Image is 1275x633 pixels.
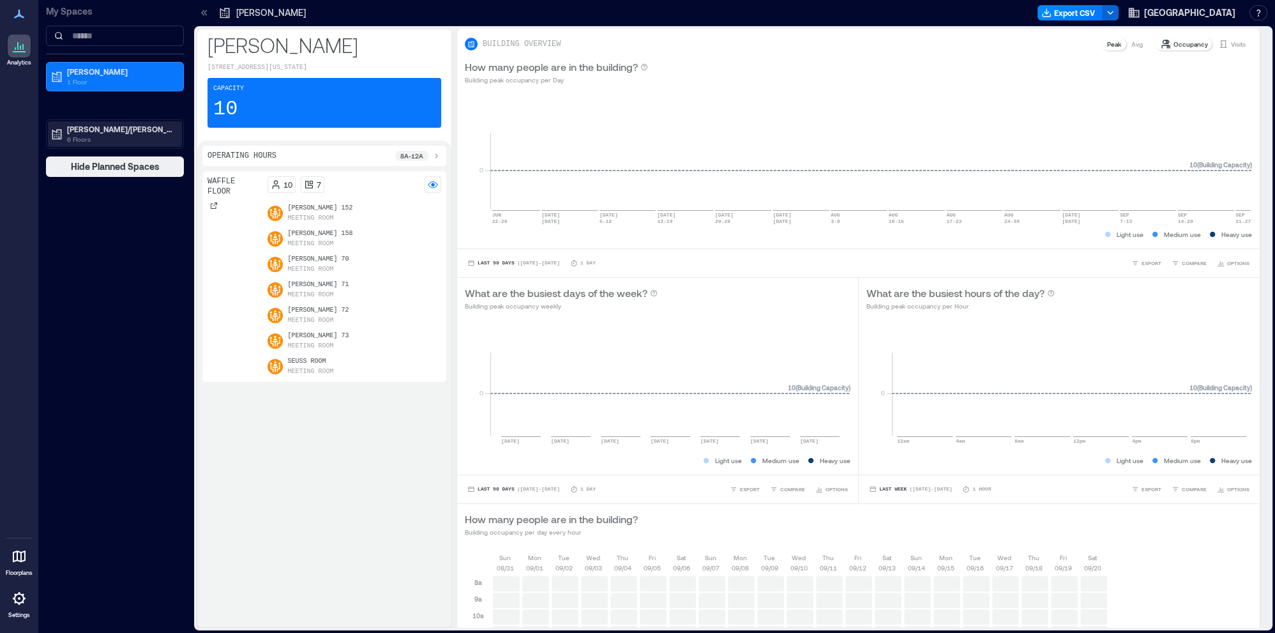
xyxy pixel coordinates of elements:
button: EXPORT [1129,257,1164,270]
p: 09/15 [937,563,954,573]
p: [STREET_ADDRESS][US_STATE] [207,63,441,73]
text: [DATE] [541,212,560,218]
p: Occupancy [1173,39,1208,49]
p: Building peak occupancy weekly [465,301,658,311]
p: Heavy use [820,455,850,466]
p: Medium use [1164,455,1201,466]
p: Thu [1028,553,1039,563]
span: COMPARE [780,485,805,493]
p: Wed [792,553,806,563]
span: EXPORT [1142,259,1161,267]
p: Avg [1131,39,1143,49]
p: Thu [617,553,628,563]
text: SEP [1178,212,1188,218]
text: 8pm [1191,438,1200,444]
p: Wed [997,553,1011,563]
a: Settings [4,583,34,623]
button: EXPORT [1129,483,1164,496]
p: Floorplans [6,569,33,577]
p: Sun [705,553,716,563]
p: Operating Hours [207,151,276,161]
p: Capacity [213,84,244,94]
text: 14-20 [1178,218,1193,224]
text: 8am [1015,438,1024,444]
p: Fri [1060,553,1067,563]
a: Analytics [3,31,35,70]
text: 6-12 [600,218,612,224]
p: 09/13 [879,563,896,573]
p: 1 Floor [67,77,174,87]
text: AUG [1004,212,1014,218]
text: 13-19 [657,218,672,224]
text: [DATE] [773,218,792,224]
p: Settings [8,611,30,619]
button: COMPARE [767,483,808,496]
p: Sat [882,553,891,563]
p: 09/16 [967,563,984,573]
p: Meeting Room [288,341,334,351]
p: 6 Floors [67,134,174,144]
p: 09/20 [1084,563,1101,573]
p: Mon [528,553,541,563]
p: 09/18 [1025,563,1043,573]
p: Building peak occupancy per Hour [866,301,1055,311]
text: JUN [492,212,502,218]
text: [DATE] [800,438,819,444]
p: 1 Hour [972,485,991,493]
text: [DATE] [541,218,560,224]
p: [PERSON_NAME] 70 [288,254,349,264]
text: 12pm [1073,438,1085,444]
span: [GEOGRAPHIC_DATA] [1144,6,1235,19]
p: [PERSON_NAME] [236,6,306,19]
text: 22-28 [492,218,508,224]
p: Tue [558,553,570,563]
p: 8a - 12a [400,151,423,161]
p: 09/08 [732,563,749,573]
span: Hide Planned Spaces [71,160,160,173]
button: Export CSV [1037,5,1103,20]
p: 09/03 [585,563,602,573]
p: 08/31 [497,563,514,573]
p: Meeting Room [288,264,334,275]
p: Tue [969,553,981,563]
p: 09/17 [996,563,1013,573]
p: What are the busiest hours of the day? [866,286,1045,301]
text: 4am [956,438,965,444]
p: 09/02 [555,563,573,573]
tspan: 0 [881,389,885,397]
span: COMPARE [1182,485,1207,493]
p: 09/19 [1055,563,1072,573]
text: [DATE] [1062,218,1080,224]
p: Fri [649,553,656,563]
text: [DATE] [651,438,669,444]
p: Analytics [7,59,31,66]
text: [DATE] [600,212,618,218]
p: Sat [1088,553,1097,563]
text: [DATE] [657,212,675,218]
text: [DATE] [551,438,570,444]
p: Building peak occupancy per Day [465,75,648,85]
p: 10a [472,611,484,621]
p: [PERSON_NAME] 152 [288,203,353,213]
button: OPTIONS [1214,257,1252,270]
p: Seuss Room [288,356,334,367]
span: EXPORT [740,485,760,493]
p: 09/09 [761,563,778,573]
text: [DATE] [601,438,619,444]
p: Medium use [762,455,799,466]
p: 8a [474,577,482,588]
p: Peak [1107,39,1121,49]
p: Fri [854,553,861,563]
text: [DATE] [700,438,719,444]
p: [PERSON_NAME] [207,32,441,57]
a: Floorplans [2,541,36,581]
p: Meeting Room [288,290,334,300]
text: [DATE] [1062,212,1080,218]
p: 09/14 [908,563,925,573]
text: 17-23 [946,218,962,224]
p: Light use [1117,229,1143,240]
p: Building occupancy per day every hour [465,527,638,537]
p: 09/04 [614,563,631,573]
p: Light use [1117,455,1143,466]
p: How many people are in the building? [465,59,638,75]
